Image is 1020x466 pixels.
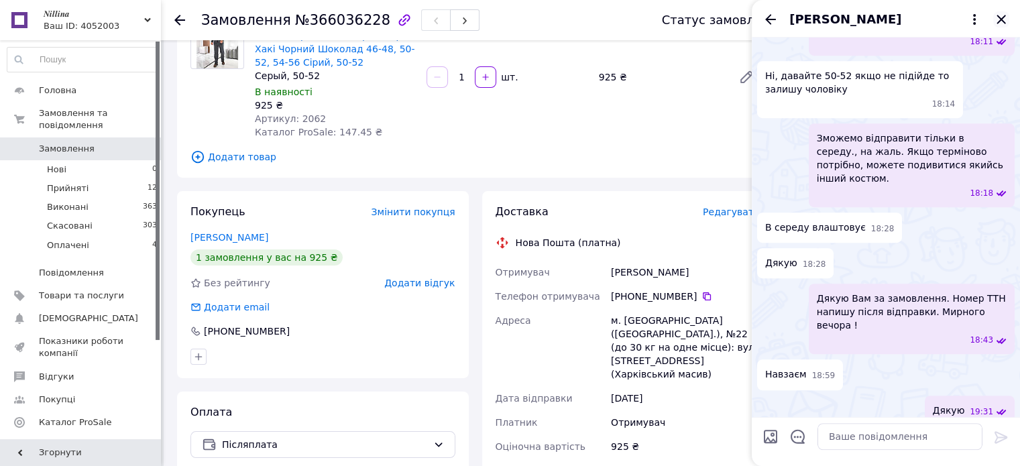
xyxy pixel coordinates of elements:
[496,267,550,278] span: Отримувач
[148,182,157,194] span: 12
[39,416,111,428] span: Каталог ProSale
[39,312,138,325] span: [DEMOGRAPHIC_DATA]
[44,8,144,20] span: 𝑵𝒊𝒍𝒍𝒊𝒏𝒂
[222,437,428,452] span: Післяплата
[608,260,762,284] div: [PERSON_NAME]
[993,11,1009,27] button: Закрити
[496,441,585,452] span: Оціночна вартість
[498,70,519,84] div: шт.
[765,69,955,96] span: Ні, давайте 50-52 якщо не підійде то залишу чоловіку
[7,48,158,72] input: Пошук
[703,207,760,217] span: Редагувати
[39,335,124,359] span: Показники роботи компанії
[152,164,157,176] span: 0
[47,201,89,213] span: Виконані
[39,290,124,302] span: Товари та послуги
[762,11,779,27] button: Назад
[496,291,600,302] span: Телефон отримувача
[39,267,104,279] span: Повідомлення
[174,13,185,27] div: Повернутися назад
[512,236,624,249] div: Нова Пошта (платна)
[496,205,549,218] span: Доставка
[789,11,982,28] button: [PERSON_NAME]
[47,164,66,176] span: Нові
[608,308,762,386] div: м. [GEOGRAPHIC_DATA] ([GEOGRAPHIC_DATA].), №22 (до 30 кг на одне місце): вул. [STREET_ADDRESS] (Х...
[496,417,538,428] span: Платник
[39,107,161,131] span: Замовлення та повідомлення
[44,20,161,32] div: Ваш ID: 4052003
[803,259,826,270] span: 18:28 10.10.2025
[255,99,416,112] div: 925 ₴
[817,292,1007,332] span: Дякую Вам за замовлення. Номер ТТН напишу після відправки. Мирного вечора !
[39,143,95,155] span: Замовлення
[496,315,531,326] span: Адреса
[190,406,232,418] span: Оплата
[47,182,89,194] span: Прийняті
[372,207,455,217] span: Змінити покупця
[47,239,89,251] span: Оплачені
[203,300,271,314] div: Додати email
[190,249,343,266] div: 1 замовлення у вас на 925 ₴
[608,434,762,459] div: 925 ₴
[765,221,866,235] span: В середу влаштовує
[765,367,807,382] span: Навзаєм
[39,84,76,97] span: Головна
[190,232,268,243] a: [PERSON_NAME]
[812,370,836,382] span: 18:59 10.10.2025
[189,300,271,314] div: Додати email
[190,205,245,218] span: Покупець
[143,201,157,213] span: 363
[255,127,382,137] span: Каталог ProSale: 147.45 ₴
[789,428,807,445] button: Відкрити шаблони відповідей
[970,406,993,418] span: 19:31 10.10.2025
[255,113,326,124] span: Артикул: 2062
[39,394,75,406] span: Покупці
[970,335,993,346] span: 18:43 10.10.2025
[255,17,414,68] a: Теплий чоловічий спортивний костюм тринитка на флісі Сірий Хакі Чорний Шоколад 46-48, 50-52, 54-5...
[733,64,760,91] a: Редагувати
[496,393,573,404] span: Дата відправки
[295,12,390,28] span: №366036228
[933,404,965,418] span: Дякую
[970,36,993,48] span: 18:11 10.10.2025
[190,150,760,164] span: Додати товар
[608,386,762,410] div: [DATE]
[932,99,956,110] span: 18:14 10.10.2025
[204,278,270,288] span: Без рейтингу
[611,290,760,303] div: [PHONE_NUMBER]
[201,12,291,28] span: Замовлення
[662,13,785,27] div: Статус замовлення
[203,325,291,338] div: [PHONE_NUMBER]
[39,371,74,383] span: Відгуки
[196,16,238,68] img: Теплий чоловічий спортивний костюм тринитка на флісі Сірий Хакі Чорний Шоколад 46-48, 50-52, 54-5...
[384,278,455,288] span: Додати відгук
[817,131,1007,185] span: Зможемо відправити тільки в середу., на жаль. Якщо терміново потрібно, можете подивитися якийсь і...
[593,68,728,86] div: 925 ₴
[255,86,313,97] span: В наявності
[871,223,895,235] span: 18:28 10.10.2025
[255,69,416,82] div: Серый, 50-52
[970,188,993,199] span: 18:18 10.10.2025
[47,220,93,232] span: Скасовані
[143,220,157,232] span: 303
[765,256,797,270] span: Дякую
[608,410,762,434] div: Отримувач
[152,239,157,251] span: 4
[789,11,901,28] span: [PERSON_NAME]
